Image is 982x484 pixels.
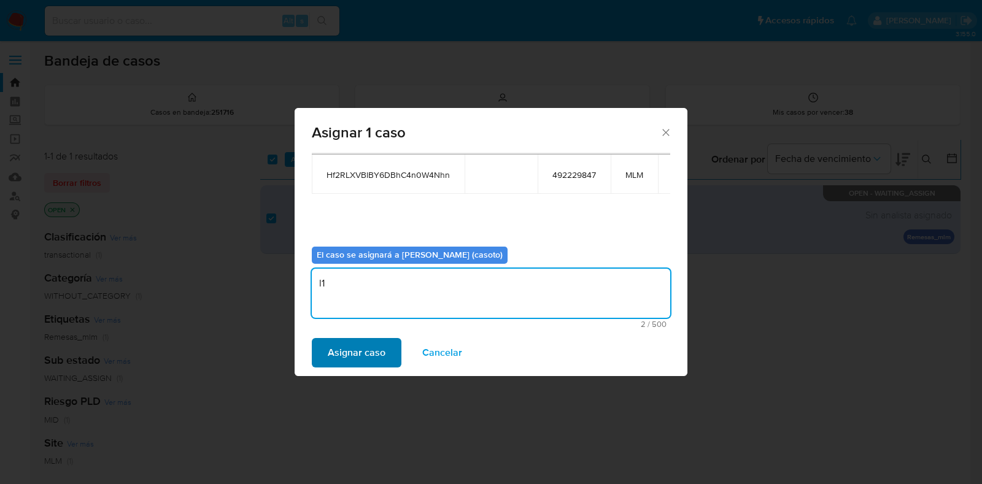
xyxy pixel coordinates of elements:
span: Asignar caso [328,339,385,366]
textarea: l1 [312,269,670,318]
span: Hf2RLXVBlBY6DBhC4n0W4Nhn [327,169,450,180]
span: 492229847 [552,169,596,180]
span: Cancelar [422,339,462,366]
button: Cancelar [406,338,478,367]
b: El caso se asignará a [PERSON_NAME] (casoto) [317,248,503,261]
button: Asignar caso [312,338,401,367]
div: assign-modal [295,108,687,376]
span: Asignar 1 caso [312,125,660,140]
span: MLM [625,169,643,180]
span: Máximo 500 caracteres [315,320,667,328]
button: Cerrar ventana [660,126,671,137]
